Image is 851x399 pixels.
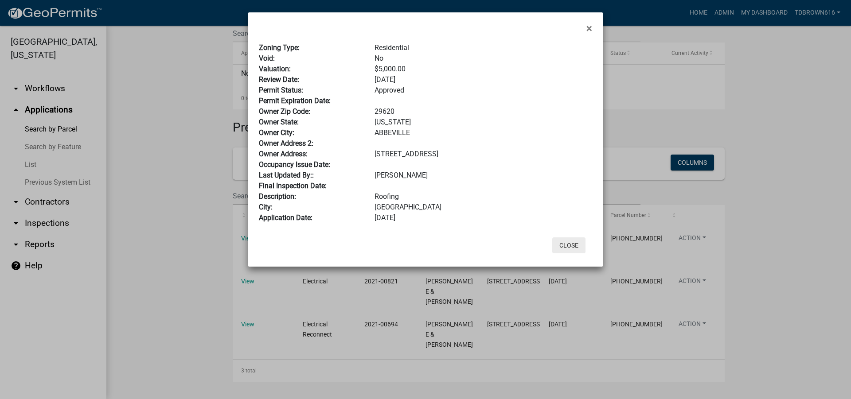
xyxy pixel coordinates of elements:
b: Owner Zip Code: [259,107,310,116]
div: [US_STATE] [368,117,599,128]
button: Close [552,237,586,253]
b: Zoning Type: [259,43,300,52]
div: No [368,53,599,64]
b: Permit Expiration Date: [259,97,331,105]
b: City: [259,203,273,211]
b: Description: [259,192,296,201]
div: 29620 [368,106,599,117]
div: $5,000.00 [368,64,599,74]
div: [STREET_ADDRESS] [368,149,599,159]
div: ABBEVILLE [368,128,599,138]
b: Permit Status: [259,86,303,94]
b: Owner Address 2: [259,139,313,147]
b: Valuation: [259,65,291,73]
b: Final Inspection Date: [259,182,327,190]
div: [DATE] [368,74,599,85]
div: [PERSON_NAME] [368,170,599,181]
b: Owner City: [259,128,294,137]
div: [GEOGRAPHIC_DATA] [368,202,599,213]
b: Owner State: [259,118,299,126]
button: Close [579,16,599,41]
div: Residential [368,43,599,53]
div: [DATE] [368,213,599,223]
b: Application Date: [259,213,312,222]
b: Occupancy Issue Date: [259,160,330,169]
div: Roofing [368,191,599,202]
b: Owner Address: [259,150,308,158]
b: Review Date: [259,75,299,84]
div: Approved [368,85,599,96]
b: Void: [259,54,275,62]
span: × [586,22,592,35]
b: Last Updated By:: [259,171,314,179]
